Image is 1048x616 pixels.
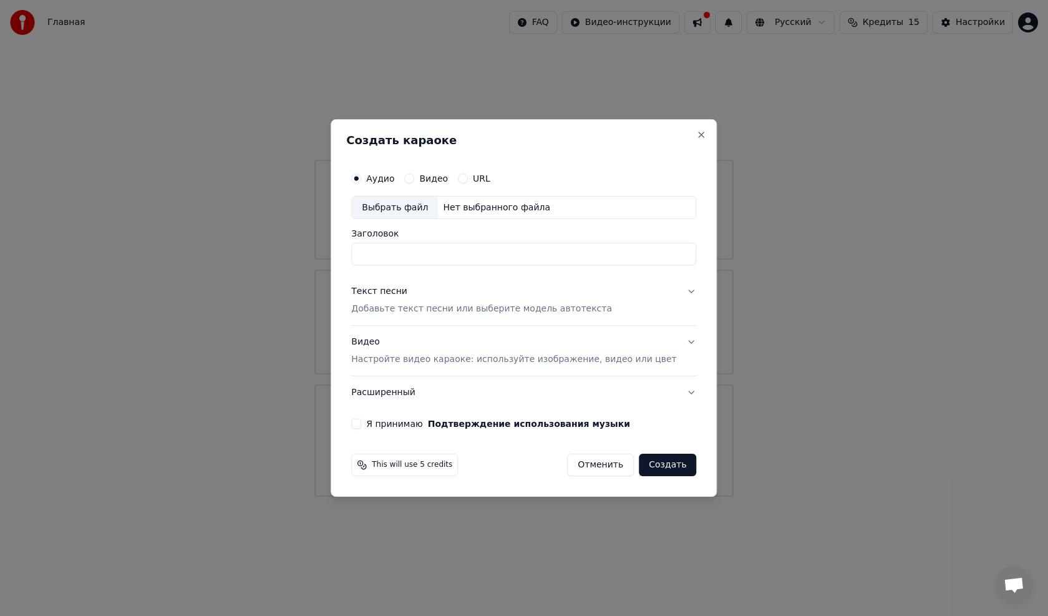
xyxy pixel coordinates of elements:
[428,419,630,428] button: Я принимаю
[346,135,701,146] h2: Создать караоке
[372,460,452,470] span: This will use 5 credits
[366,174,394,183] label: Аудио
[351,353,676,366] p: Настройте видео караоке: используйте изображение, видео или цвет
[473,174,490,183] label: URL
[351,326,696,376] button: ВидеоНастройте видео караоке: используйте изображение, видео или цвет
[419,174,448,183] label: Видео
[438,202,555,214] div: Нет выбранного файла
[351,376,696,409] button: Расширенный
[351,230,696,238] label: Заголовок
[352,197,438,219] div: Выбрать файл
[639,454,696,476] button: Создать
[351,276,696,326] button: Текст песниДобавьте текст песни или выберите модель автотекста
[351,336,676,366] div: Видео
[351,303,612,316] p: Добавьте текст песни или выберите модель автотекста
[366,419,630,428] label: Я принимаю
[351,286,407,298] div: Текст песни
[567,454,634,476] button: Отменить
